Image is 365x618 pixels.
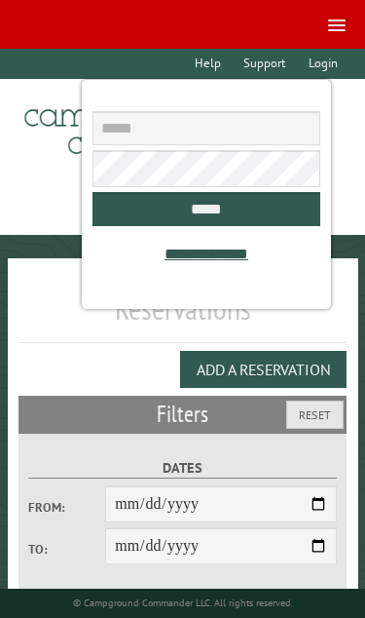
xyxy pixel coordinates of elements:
a: Help [186,49,231,79]
a: Support [235,49,295,79]
h2: Filters [18,396,347,433]
small: © Campground Commander LLC. All rights reserved. [73,597,293,609]
h1: Reservations [18,290,347,343]
label: To: [28,540,105,559]
img: Campground Commander [18,87,262,163]
label: From: [28,498,105,517]
label: Dates [28,457,337,480]
button: Add a Reservation [180,351,347,388]
button: Reset [286,401,344,429]
a: Login [299,49,347,79]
